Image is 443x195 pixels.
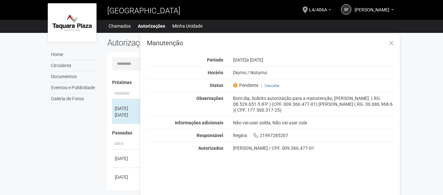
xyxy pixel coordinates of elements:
h4: Próximas [112,80,391,85]
span: | [261,83,262,88]
a: [PERSON_NAME] [355,8,394,13]
a: Circulares [49,60,98,71]
img: logo.jpg [48,3,97,42]
a: L4/406A [309,8,331,13]
div: [DATE] [228,57,400,63]
div: Não vai usar solda, Não vai usar cola [228,120,400,126]
h4: Passadas [112,131,391,135]
strong: Status [210,83,223,88]
a: Chamados [109,21,131,31]
th: Data [112,139,141,149]
span: a [DATE] [246,57,263,63]
strong: Autorizados [198,146,223,151]
strong: Período [207,57,223,63]
span: [GEOGRAPHIC_DATA] [107,6,180,15]
span: Pendente [233,82,258,88]
a: Eventos e Publicidade [49,82,98,93]
strong: Informações adicionais [175,120,223,125]
h2: Autorizações [107,38,246,48]
div: [DATE] [115,112,139,118]
div: [DATE] [115,155,139,162]
span: L4/406A [309,1,327,12]
strong: Horário [208,70,223,75]
a: Galeria de Fotos [49,93,98,104]
strong: Observações [196,96,223,101]
a: Autorizações [138,21,165,31]
div: Bom dia, Solicito autorização para a manutenção, [PERSON_NAME]. ( RG. 08.529.651-5 IFP ) (CPF. 00... [228,95,400,113]
th: Período [112,89,141,99]
h3: Manutenção [147,40,395,46]
a: Home [49,49,98,60]
div: [PERSON_NAME] / CPF. 009.366.477-01 [233,145,395,151]
a: RF [341,4,351,15]
div: Diurno / Noturno [228,70,400,76]
a: Minha Unidade [172,21,202,31]
strong: Responsável [197,133,223,138]
a: Cancelar [265,83,280,88]
div: [DATE] [115,105,139,112]
a: Documentos [49,71,98,82]
div: Regina 21997285207 [228,132,400,138]
div: [DATE] [115,174,139,180]
span: Regina Ferreira Alves da Silva [355,1,389,12]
